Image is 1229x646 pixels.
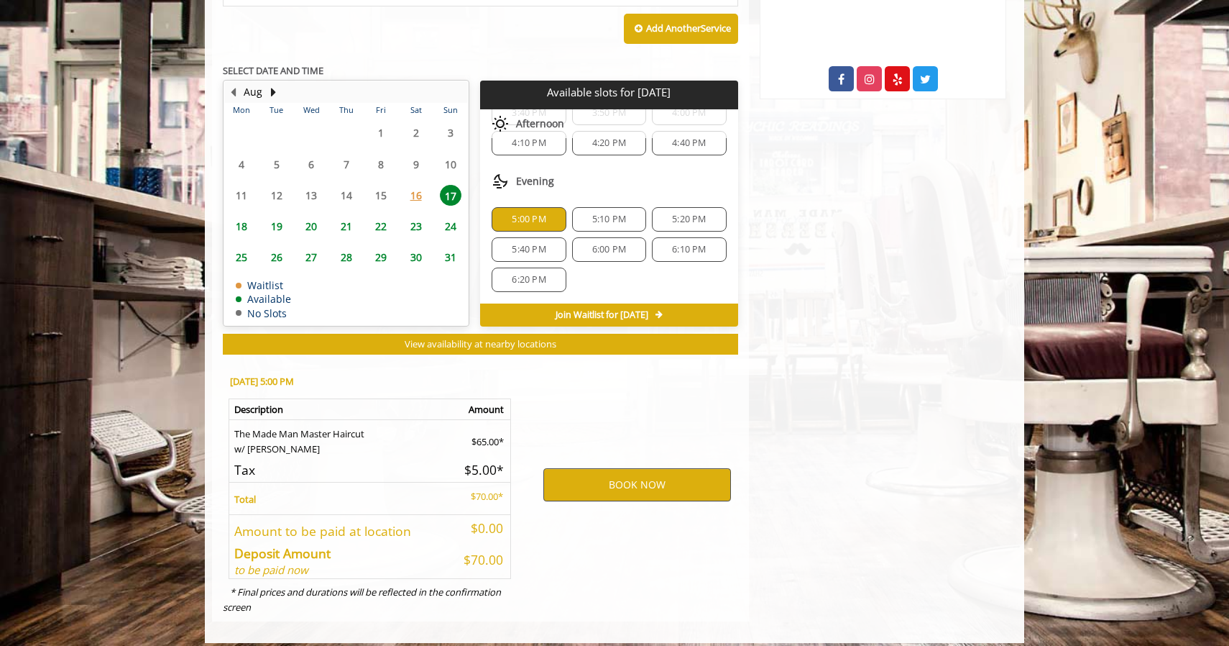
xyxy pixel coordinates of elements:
td: Select day19 [259,211,293,242]
span: 4:10 PM [512,137,546,149]
td: Available [236,294,291,304]
h5: $70.00 [455,553,504,567]
div: 5:40 PM [492,237,566,262]
button: View availability at nearby locations [223,334,738,355]
img: evening slots [492,173,509,190]
span: 6:10 PM [672,244,706,255]
p: $70.00* [455,489,504,504]
th: Sun [433,103,469,117]
span: 21 [336,216,357,237]
span: 17 [440,185,461,206]
td: Select day22 [364,211,398,242]
td: Select day30 [398,242,433,273]
div: 4:20 PM [572,131,646,155]
button: Aug [244,84,262,100]
span: 30 [405,247,427,268]
span: 5:10 PM [592,214,626,225]
td: No Slots [236,308,291,319]
td: Select day28 [328,242,363,273]
span: 6:20 PM [512,274,546,286]
div: 5:10 PM [572,207,646,232]
span: 23 [405,216,427,237]
span: Evening [516,176,554,187]
button: Next Month [267,84,279,100]
div: 5:20 PM [652,207,726,232]
h5: $0.00 [455,522,504,535]
th: Wed [294,103,328,117]
h5: Amount to be paid at location [234,524,444,538]
div: 5:00 PM [492,207,566,232]
span: Afternoon [516,118,564,129]
span: 16 [405,185,427,206]
span: 4:20 PM [592,137,626,149]
div: 6:20 PM [492,268,566,292]
i: * Final prices and durations will be reflected in the confirmation screen [223,586,501,614]
div: 6:00 PM [572,237,646,262]
h5: $5.00* [455,463,504,477]
td: $65.00* [450,420,511,457]
span: 24 [440,216,461,237]
td: Select day27 [294,242,328,273]
span: 26 [266,247,287,268]
span: 19 [266,216,287,237]
b: Deposit Amount [234,545,331,562]
span: 18 [231,216,252,237]
p: Available slots for [DATE] [486,86,732,99]
button: Add AnotherService [624,14,738,44]
td: Select day24 [433,211,469,242]
b: SELECT DATE AND TIME [223,64,323,77]
div: 4:10 PM [492,131,566,155]
span: 31 [440,247,461,268]
span: 22 [370,216,392,237]
th: Mon [224,103,259,117]
th: Thu [328,103,363,117]
span: Join Waitlist for [DATE] [556,309,648,321]
span: 5:20 PM [672,214,706,225]
td: Select day16 [398,180,433,211]
b: Description [234,403,283,416]
span: 5:00 PM [512,214,546,225]
b: Add Another Service [646,22,731,35]
td: Select day23 [398,211,433,242]
i: to be paid now [234,563,308,577]
td: Select day20 [294,211,328,242]
span: 5:40 PM [512,244,546,255]
td: Select day17 [433,180,469,211]
span: 4:40 PM [672,137,706,149]
button: Previous Month [227,84,239,100]
td: Select day21 [328,211,363,242]
div: 4:40 PM [652,131,726,155]
b: Amount [469,403,504,416]
th: Sat [398,103,433,117]
img: afternoon slots [492,115,509,132]
td: Waitlist [236,280,291,291]
span: 20 [300,216,322,237]
td: Select day26 [259,242,293,273]
td: Select day25 [224,242,259,273]
span: 28 [336,247,357,268]
div: 6:10 PM [652,237,726,262]
h5: Tax [234,463,444,477]
span: 29 [370,247,392,268]
button: BOOK NOW [543,468,731,501]
td: Select day31 [433,242,469,273]
b: Total [234,493,256,506]
b: [DATE] 5:00 PM [230,375,294,388]
th: Tue [259,103,293,117]
span: 27 [300,247,322,268]
td: Select day29 [364,242,398,273]
span: View availability at nearby locations [405,337,556,350]
td: Select day18 [224,211,259,242]
span: 6:00 PM [592,244,626,255]
th: Fri [364,103,398,117]
td: The Made Man Master Haircut w/ [PERSON_NAME] [229,420,451,457]
span: 25 [231,247,252,268]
